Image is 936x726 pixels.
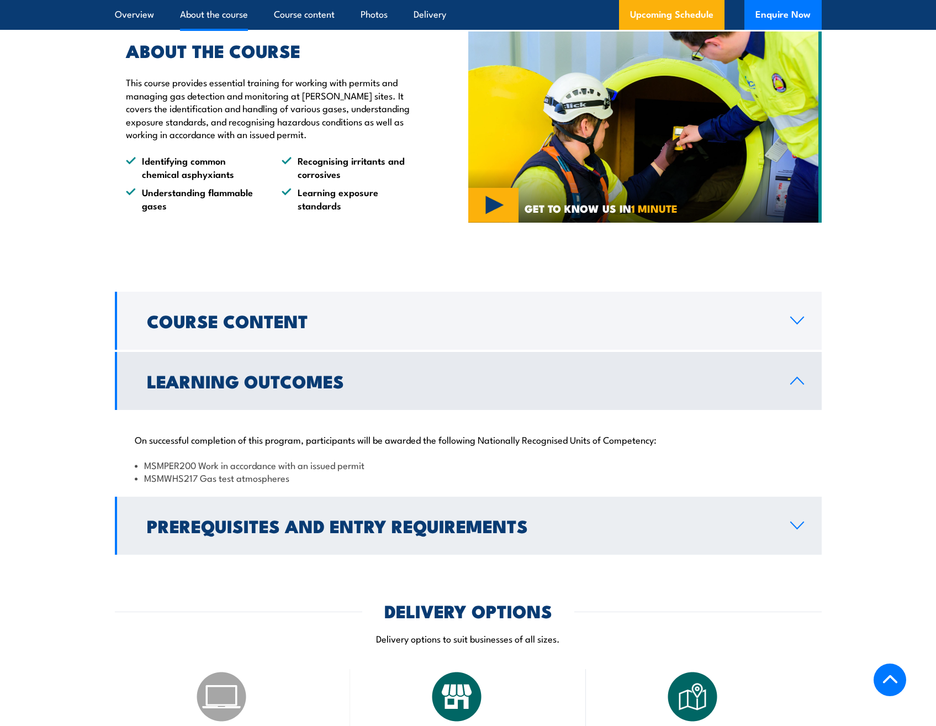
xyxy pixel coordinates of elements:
[282,186,417,212] li: Learning exposure standards
[126,76,417,140] p: This course provides essential training for working with permits and managing gas detection and m...
[115,632,822,645] p: Delivery options to suit businesses of all sizes.
[135,471,802,484] li: MSMWHS217 Gas test atmospheres
[147,313,773,328] h2: Course Content
[115,352,822,410] a: Learning Outcomes
[135,434,802,445] p: On successful completion of this program, participants will be awarded the following Nationally R...
[147,518,773,533] h2: Prerequisites and Entry Requirements
[147,373,773,388] h2: Learning Outcomes
[525,203,678,213] span: GET TO KNOW US IN
[135,459,802,471] li: MSMPER200 Work in accordance with an issued permit
[126,186,262,212] li: Understanding flammable gases
[115,292,822,350] a: Course Content
[631,200,678,216] strong: 1 MINUTE
[126,154,262,180] li: Identifying common chemical asphyxiants
[126,43,417,58] h2: ABOUT THE COURSE
[384,603,552,618] h2: DELIVERY OPTIONS
[115,497,822,555] a: Prerequisites and Entry Requirements
[282,154,417,180] li: Recognising irritants and corrosives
